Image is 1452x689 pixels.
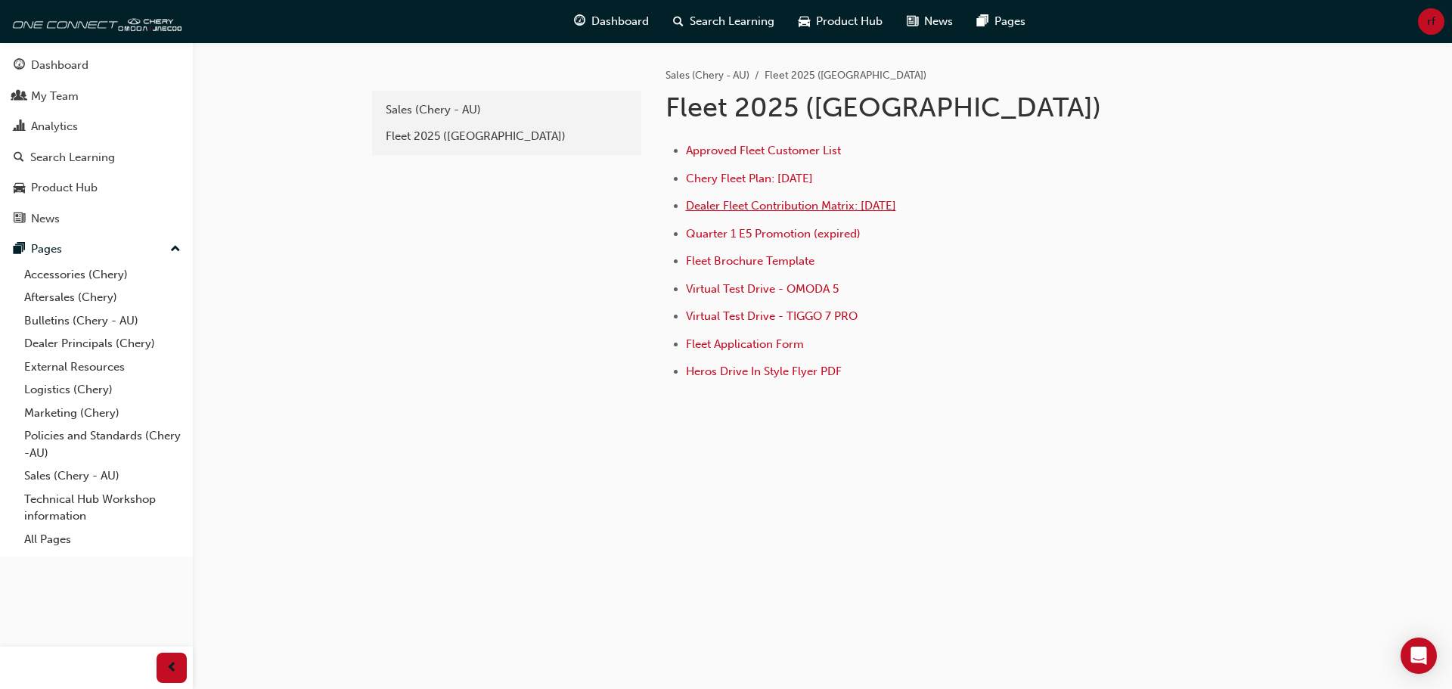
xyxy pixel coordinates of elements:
[686,309,858,323] a: Virtual Test Drive - TIGGO 7 PRO
[18,286,187,309] a: Aftersales (Chery)
[18,488,187,528] a: Technical Hub Workshop information
[14,59,25,73] span: guage-icon
[686,227,861,241] a: Quarter 1 E5 Promotion (expired)
[6,235,187,263] button: Pages
[686,282,839,296] a: Virtual Test Drive - OMODA 5
[14,182,25,195] span: car-icon
[661,6,786,37] a: search-iconSearch Learning
[686,199,896,213] a: Dealer Fleet Contribution Matrix: [DATE]
[31,57,88,74] div: Dashboard
[965,6,1038,37] a: pages-iconPages
[686,144,841,157] a: Approved Fleet Customer List
[895,6,965,37] a: news-iconNews
[378,123,635,150] a: Fleet 2025 ([GEOGRAPHIC_DATA])
[6,144,187,172] a: Search Learning
[1427,13,1435,30] span: rf
[386,128,628,145] div: Fleet 2025 ([GEOGRAPHIC_DATA])
[14,213,25,226] span: news-icon
[18,464,187,488] a: Sales (Chery - AU)
[14,243,25,256] span: pages-icon
[686,254,814,268] a: Fleet Brochure Template
[18,263,187,287] a: Accessories (Chery)
[6,174,187,202] a: Product Hub
[14,151,24,165] span: search-icon
[686,172,813,185] a: Chery Fleet Plan: [DATE]
[18,332,187,355] a: Dealer Principals (Chery)
[907,12,918,31] span: news-icon
[378,97,635,123] a: Sales (Chery - AU)
[31,88,79,105] div: My Team
[31,118,78,135] div: Analytics
[816,13,883,30] span: Product Hub
[924,13,953,30] span: News
[31,241,62,258] div: Pages
[665,69,749,82] a: Sales (Chery - AU)
[977,12,988,31] span: pages-icon
[690,13,774,30] span: Search Learning
[6,205,187,233] a: News
[18,528,187,551] a: All Pages
[18,378,187,402] a: Logistics (Chery)
[1418,8,1444,35] button: rf
[6,113,187,141] a: Analytics
[386,101,628,119] div: Sales (Chery - AU)
[1401,638,1437,674] div: Open Intercom Messenger
[30,149,115,166] div: Search Learning
[673,12,684,31] span: search-icon
[166,659,178,678] span: prev-icon
[6,51,187,79] a: Dashboard
[18,424,187,464] a: Policies and Standards (Chery -AU)
[18,309,187,333] a: Bulletins (Chery - AU)
[562,6,661,37] a: guage-iconDashboard
[14,90,25,104] span: people-icon
[665,91,1162,124] h1: Fleet 2025 ([GEOGRAPHIC_DATA])
[994,13,1025,30] span: Pages
[686,365,842,378] a: Heros Drive In Style Flyer PDF
[799,12,810,31] span: car-icon
[786,6,895,37] a: car-iconProduct Hub
[31,179,98,197] div: Product Hub
[31,210,60,228] div: News
[18,402,187,425] a: Marketing (Chery)
[6,82,187,110] a: My Team
[686,337,804,351] a: Fleet Application Form
[765,67,926,85] li: Fleet 2025 ([GEOGRAPHIC_DATA])
[574,12,585,31] span: guage-icon
[591,13,649,30] span: Dashboard
[14,120,25,134] span: chart-icon
[8,6,181,36] img: oneconnect
[6,48,187,235] button: DashboardMy TeamAnalyticsSearch LearningProduct HubNews
[170,240,181,259] span: up-icon
[18,355,187,379] a: External Resources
